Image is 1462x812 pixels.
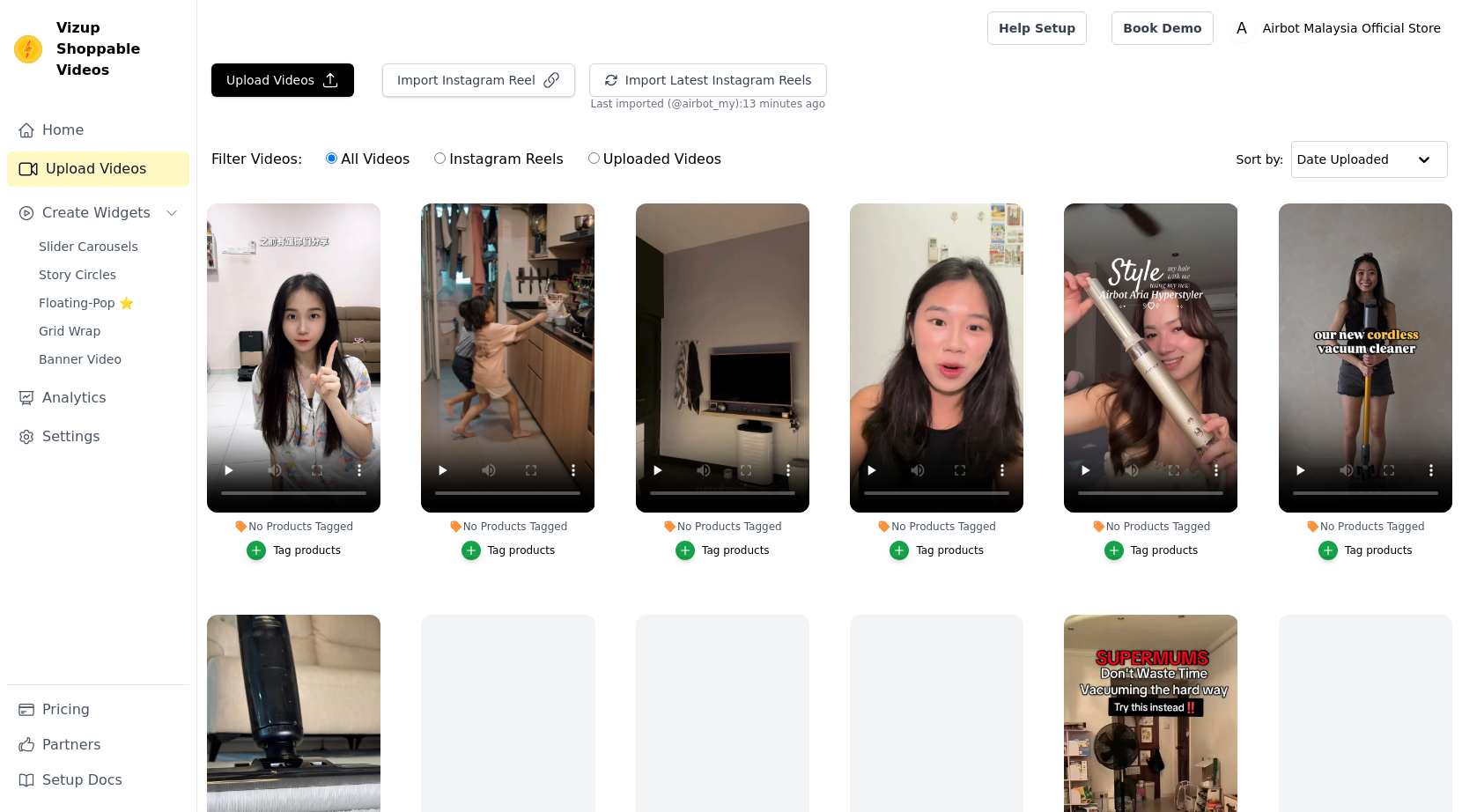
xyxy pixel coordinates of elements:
button: Tag products [461,541,556,560]
span: Create Widgets [42,203,151,224]
div: Tag products [702,543,770,557]
span: Floating-Pop ⭐ [39,294,134,312]
div: Tag products [488,543,556,557]
span: Last imported (@ airbot_my ): 13 minutes ago [590,97,825,111]
span: Vizup Shoppable Videos [56,18,182,81]
button: Tag products [247,541,341,560]
div: No Products Tagged [636,520,809,534]
button: Import Instagram Reel [382,63,575,97]
span: Slider Carousels [39,238,138,255]
a: Grid Wrap [28,319,189,343]
div: Filter Videos: [211,139,731,180]
img: Vizup [14,35,42,63]
div: Tag products [916,543,984,557]
button: A Airbot Malaysia Official Store [1228,12,1448,44]
a: Story Circles [28,262,189,287]
div: Tag products [1345,543,1413,557]
a: Analytics [7,380,189,416]
a: Upload Videos [7,151,189,187]
a: Help Setup [987,11,1087,45]
input: Uploaded Videos [588,152,600,164]
div: Sort by: [1237,141,1449,178]
a: Home [7,113,189,148]
span: Banner Video [39,351,122,368]
div: No Products Tagged [850,520,1023,534]
a: Setup Docs [7,763,189,798]
a: Banner Video [28,347,189,372]
label: Uploaded Videos [587,148,722,171]
text: A [1237,19,1247,37]
button: Tag products [676,541,770,560]
a: Floating-Pop ⭐ [28,291,189,315]
a: Book Demo [1111,11,1213,45]
div: Tag products [1131,543,1199,557]
button: Create Widgets [7,196,189,231]
button: Tag products [1318,541,1413,560]
div: No Products Tagged [421,520,594,534]
span: Grid Wrap [39,322,100,340]
input: All Videos [326,152,337,164]
button: Upload Videos [211,63,354,97]
button: Tag products [890,541,984,560]
button: Tag products [1104,541,1199,560]
a: Slider Carousels [28,234,189,259]
div: No Products Tagged [207,520,380,534]
p: Airbot Malaysia Official Store [1256,12,1448,44]
a: Partners [7,727,189,763]
span: Story Circles [39,266,116,284]
div: No Products Tagged [1279,520,1452,534]
label: All Videos [325,148,410,171]
button: Import Latest Instagram Reels [589,63,827,97]
a: Pricing [7,692,189,727]
div: No Products Tagged [1064,520,1237,534]
label: Instagram Reels [433,148,564,171]
input: Instagram Reels [434,152,446,164]
div: Tag products [273,543,341,557]
a: Settings [7,419,189,454]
